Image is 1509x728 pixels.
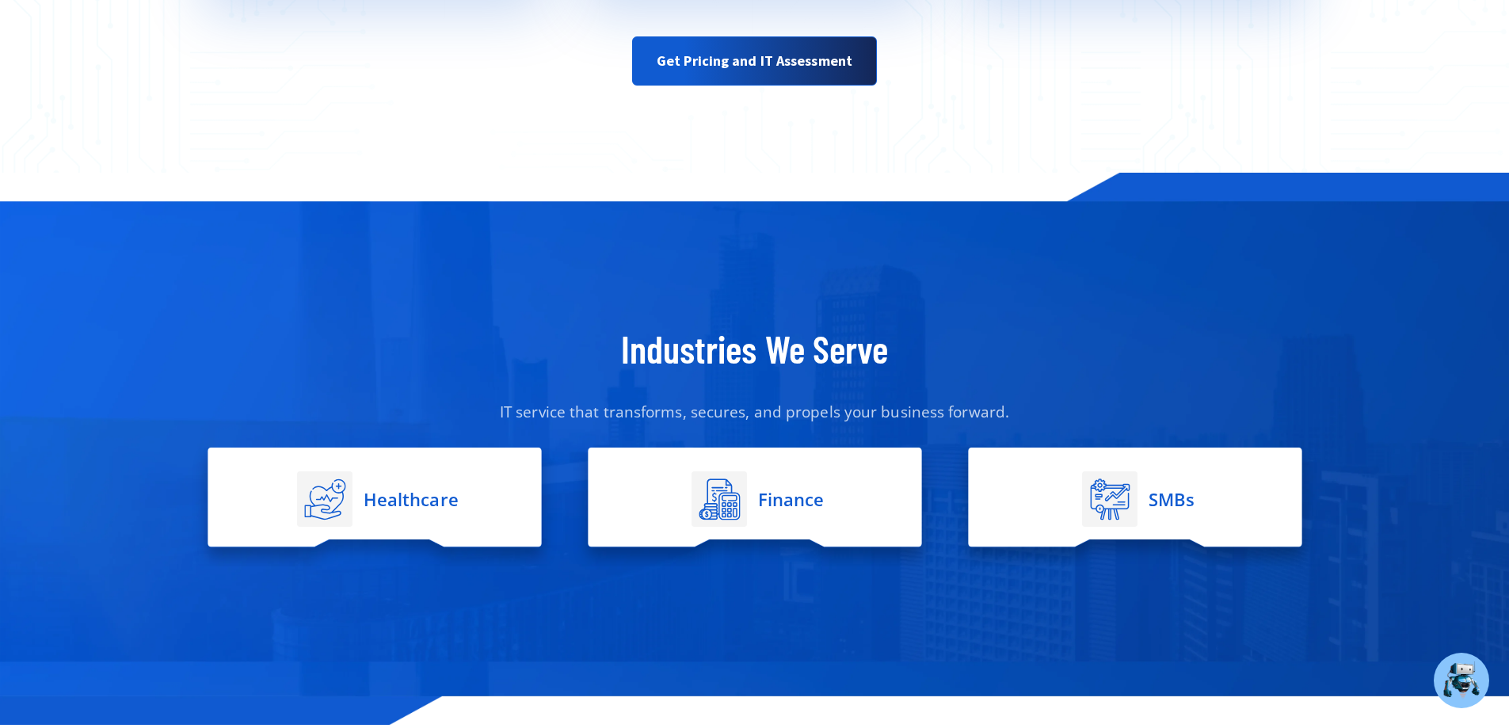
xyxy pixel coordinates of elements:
[360,491,459,507] span: Healthcare
[632,36,877,86] a: Get Pricing and IT Assessment
[1145,491,1195,507] span: SMBs
[754,491,825,507] span: Finance
[185,324,1325,373] p: Industries We Serve
[185,401,1325,424] p: IT service that transforms, secures, and propels your business forward.
[657,45,852,77] span: Get Pricing and IT Assessment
